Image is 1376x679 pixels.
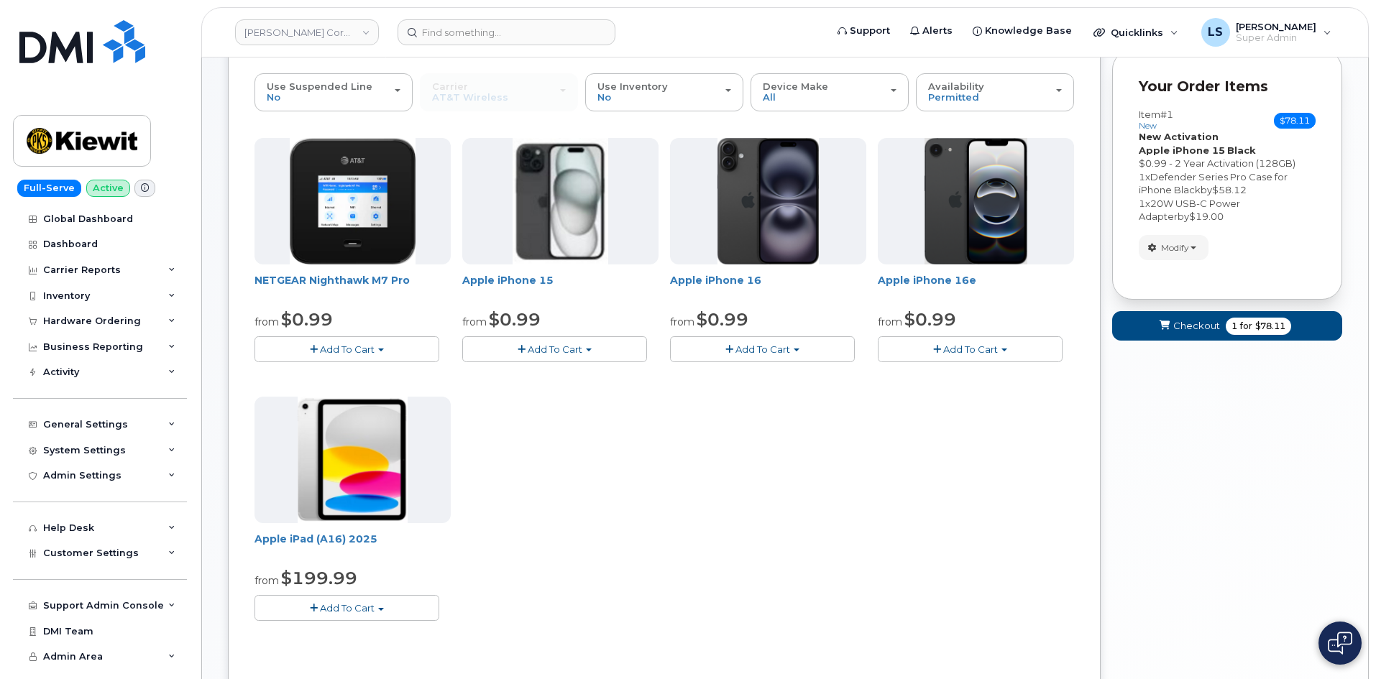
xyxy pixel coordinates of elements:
button: Add To Cart [462,336,647,361]
span: Super Admin [1236,32,1316,44]
div: Apple iPhone 15 [462,273,659,302]
p: Your Order Items [1139,76,1316,97]
span: Support [850,24,890,38]
span: Add To Cart [320,343,375,355]
img: iphone16e.png [925,138,1028,264]
button: Add To Cart [878,336,1063,361]
div: Quicklinks [1083,18,1188,47]
small: new [1139,121,1157,131]
span: Alerts [922,24,953,38]
span: Permitted [928,91,979,103]
span: $0.99 [281,309,333,330]
span: Modify [1161,241,1189,254]
div: NETGEAR Nighthawk M7 Pro [254,273,451,302]
span: [PERSON_NAME] [1236,21,1316,32]
div: Apple iPhone 16e [878,273,1074,302]
a: Support [827,17,900,45]
small: from [878,315,902,328]
span: $0.99 [489,309,541,330]
span: for [1237,320,1255,333]
div: Luke Schroeder [1191,18,1341,47]
span: #1 [1160,108,1173,120]
button: Add To Cart [670,336,855,361]
button: Availability Permitted [916,73,1074,111]
span: Availability [928,80,984,92]
span: 1 [1139,171,1145,183]
span: Add To Cart [528,343,582,355]
a: NETGEAR Nighthawk M7 Pro [254,274,410,287]
span: Checkout [1173,319,1220,333]
img: iPad_A16.PNG [298,397,407,523]
div: Apple iPad (A16) 2025 [254,532,451,560]
a: Kiewit Corporation [235,19,379,45]
strong: New Activation [1139,131,1219,142]
button: Checkout 1 for $78.11 [1112,311,1342,341]
button: Add To Cart [254,595,439,620]
small: from [254,315,279,328]
a: Apple iPhone 15 [462,274,554,287]
span: Device Make [763,80,828,92]
a: Apple iPhone 16 [670,274,761,287]
span: $78.11 [1274,113,1316,129]
span: $19.00 [1189,211,1224,222]
strong: Apple iPhone 15 [1139,144,1225,156]
span: $0.99 [904,309,956,330]
small: from [254,574,279,587]
span: Knowledge Base [985,24,1072,38]
a: Alerts [900,17,963,45]
span: Add To Cart [943,343,998,355]
div: $0.99 - 2 Year Activation (128GB) [1139,157,1316,170]
div: Apple iPhone 16 [670,273,866,302]
small: from [670,315,694,328]
button: Use Inventory No [585,73,743,111]
span: 1 [1231,320,1237,333]
span: 1 [1139,198,1145,209]
a: Apple iPad (A16) 2025 [254,532,377,545]
button: Use Suspended Line No [254,73,413,111]
span: Defender Series Pro Case for iPhone Black [1139,171,1288,196]
input: Find something... [398,19,615,45]
span: Add To Cart [320,602,375,614]
span: No [267,91,280,103]
div: x by [1139,197,1316,223]
span: $58.12 [1212,184,1247,195]
span: Quicklinks [1111,27,1163,38]
button: Device Make All [751,73,909,111]
span: LS [1208,24,1223,41]
img: iphone_16_plus.png [717,138,819,264]
img: nighthawk_m7_pro.png [290,138,416,264]
span: Use Suspended Line [267,80,372,92]
strong: Black [1227,144,1256,156]
div: x by [1139,170,1316,197]
h3: Item [1139,109,1173,130]
img: iphone15.jpg [513,138,608,264]
span: $0.99 [697,309,748,330]
span: All [763,91,776,103]
button: Modify [1139,235,1208,260]
span: $78.11 [1255,320,1285,333]
span: Use Inventory [597,80,668,92]
span: 20W USB-C Power Adapter [1139,198,1240,223]
small: from [462,315,487,328]
img: Open chat [1328,632,1352,655]
span: Add To Cart [735,343,790,355]
span: $199.99 [281,568,357,588]
a: Apple iPhone 16e [878,274,976,287]
span: No [597,91,611,103]
button: Add To Cart [254,336,439,361]
a: Knowledge Base [963,17,1082,45]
